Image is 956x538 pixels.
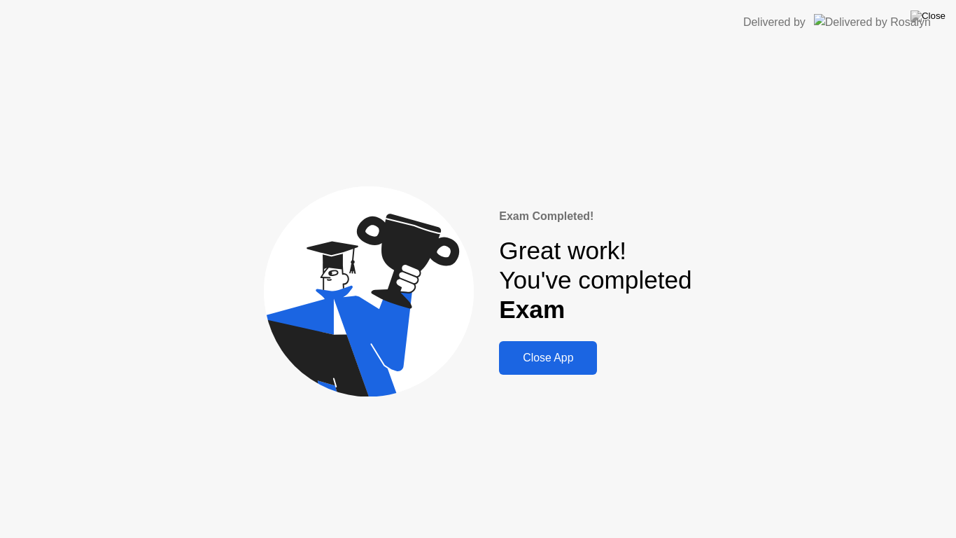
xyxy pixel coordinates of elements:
div: Exam Completed! [499,208,691,225]
img: Close [911,11,946,22]
div: Close App [503,352,593,364]
div: Great work! You've completed [499,236,691,325]
img: Delivered by Rosalyn [814,14,931,30]
b: Exam [499,296,565,323]
button: Close App [499,341,597,375]
div: Delivered by [743,14,806,31]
